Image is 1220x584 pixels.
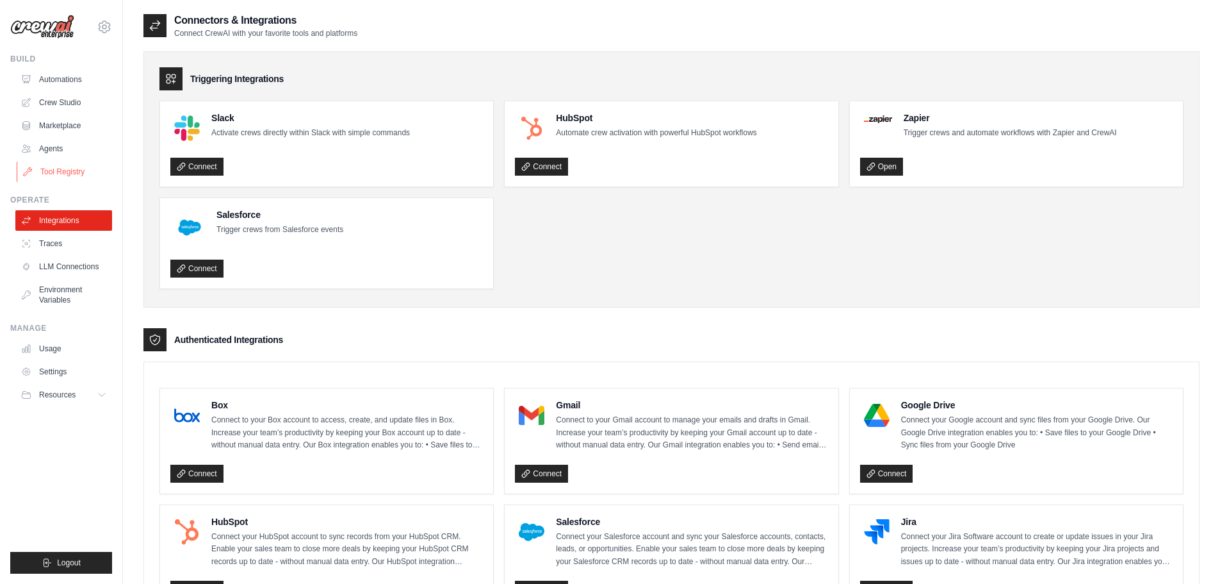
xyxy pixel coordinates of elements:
h4: Salesforce [216,208,343,221]
h4: Gmail [556,399,827,412]
div: Build [10,54,112,64]
a: Environment Variables [15,279,112,310]
p: Connect your Jira Software account to create or update issues in your Jira projects. Increase you... [901,531,1173,569]
a: Traces [15,233,112,254]
h4: Salesforce [556,515,827,528]
a: Crew Studio [15,92,112,113]
h4: Jira [901,515,1173,528]
img: Salesforce Logo [519,519,544,545]
a: LLM Connections [15,256,112,277]
a: Connect [170,158,224,176]
p: Connect your HubSpot account to sync records from your HubSpot CRM. Enable your sales team to clo... [211,531,483,569]
a: Tool Registry [17,162,113,182]
img: Google Drive Logo [864,403,890,428]
div: Manage [10,323,112,333]
img: Zapier Logo [864,115,892,123]
img: Gmail Logo [519,403,544,428]
a: Connect [170,465,224,483]
div: Operate [10,195,112,205]
p: Connect CrewAI with your favorite tools and platforms [174,28,357,38]
a: Integrations [15,210,112,231]
p: Connect to your Gmail account to manage your emails and drafts in Gmail. Increase your team’s pro... [556,414,827,452]
p: Connect your Salesforce account and sync your Salesforce accounts, contacts, leads, or opportunit... [556,531,827,569]
h4: HubSpot [211,515,483,528]
h3: Authenticated Integrations [174,333,283,346]
p: Trigger crews from Salesforce events [216,224,343,237]
h4: HubSpot [556,112,756,124]
a: Automations [15,69,112,90]
button: Resources [15,385,112,405]
p: Connect your Google account and sync files from your Google Drive. Our Google Drive integration e... [901,414,1173,452]
a: Connect [170,260,224,278]
h4: Google Drive [901,399,1173,412]
span: Logout [57,558,81,568]
a: Open [860,158,903,176]
img: Salesforce Logo [174,212,205,243]
p: Activate crews directly within Slack with simple commands [211,127,410,140]
a: Agents [15,138,112,159]
a: Connect [515,465,568,483]
p: Trigger crews and automate workflows with Zapier and CrewAI [904,127,1117,140]
span: Resources [39,390,76,400]
img: HubSpot Logo [174,519,200,545]
p: Connect to your Box account to access, create, and update files in Box. Increase your team’s prod... [211,414,483,452]
img: HubSpot Logo [519,115,544,141]
img: Jira Logo [864,519,890,545]
button: Logout [10,552,112,574]
img: Box Logo [174,403,200,428]
a: Usage [15,338,112,359]
img: Slack Logo [174,115,200,141]
p: Automate crew activation with powerful HubSpot workflows [556,127,756,140]
a: Connect [515,158,568,176]
a: Connect [860,465,913,483]
h4: Slack [211,112,410,124]
img: Logo [10,15,74,39]
a: Marketplace [15,115,112,136]
h4: Zapier [904,112,1117,124]
h3: Triggering Integrations [190,72,284,85]
a: Settings [15,362,112,382]
h4: Box [211,399,483,412]
h2: Connectors & Integrations [174,13,357,28]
